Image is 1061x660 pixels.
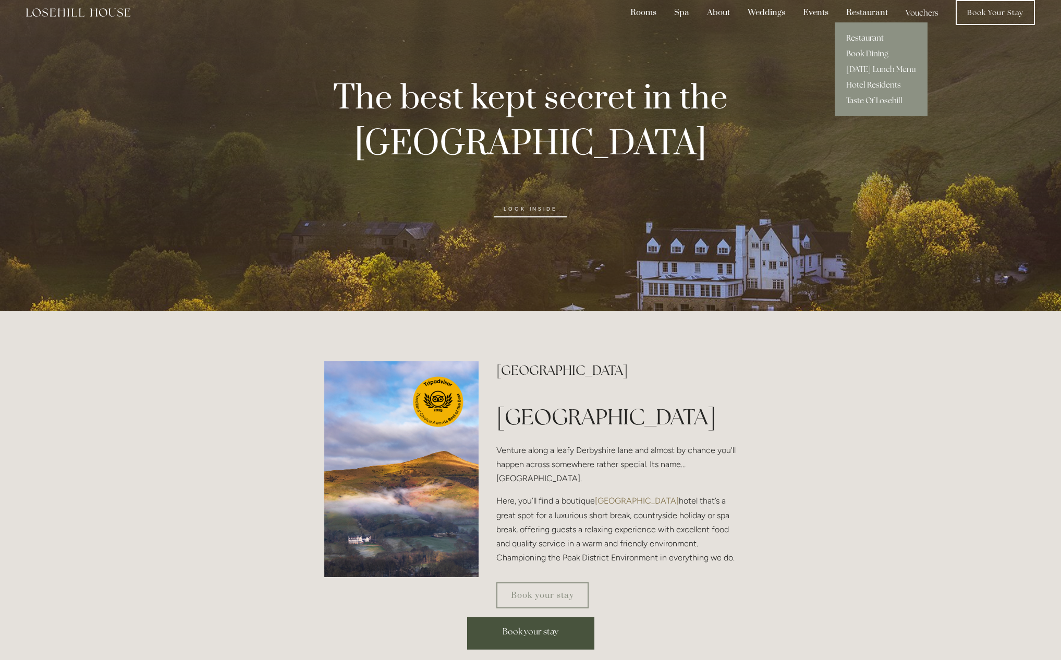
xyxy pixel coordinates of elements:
[835,30,928,46] a: Restaurant
[898,3,946,22] a: Vouchers
[333,77,735,166] strong: The best kept secret in the [GEOGRAPHIC_DATA]
[496,401,737,432] h1: [GEOGRAPHIC_DATA]
[835,93,928,108] a: Taste Of Losehill
[496,494,737,565] p: Here, you’ll find a boutique hotel that’s a great spot for a luxurious short break, countryside h...
[666,3,697,22] div: Spa
[503,626,558,637] span: Book your stay
[838,3,896,22] div: Restaurant
[595,496,679,506] a: [GEOGRAPHIC_DATA]
[496,443,737,486] p: Venture along a leafy Derbyshire lane and almost by chance you'll happen across somewhere rather ...
[494,201,566,217] a: look inside
[835,62,928,77] a: [DATE] Lunch Menu
[467,617,594,650] a: Book your stay
[496,582,589,608] a: Book your stay
[835,46,928,62] a: Book Dining
[699,3,738,22] div: About
[835,77,928,93] a: Hotel Residents
[496,361,737,380] h2: [GEOGRAPHIC_DATA]
[623,3,664,22] div: Rooms
[740,3,793,22] div: Weddings
[26,8,130,17] img: Losehill House
[795,3,836,22] div: Events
